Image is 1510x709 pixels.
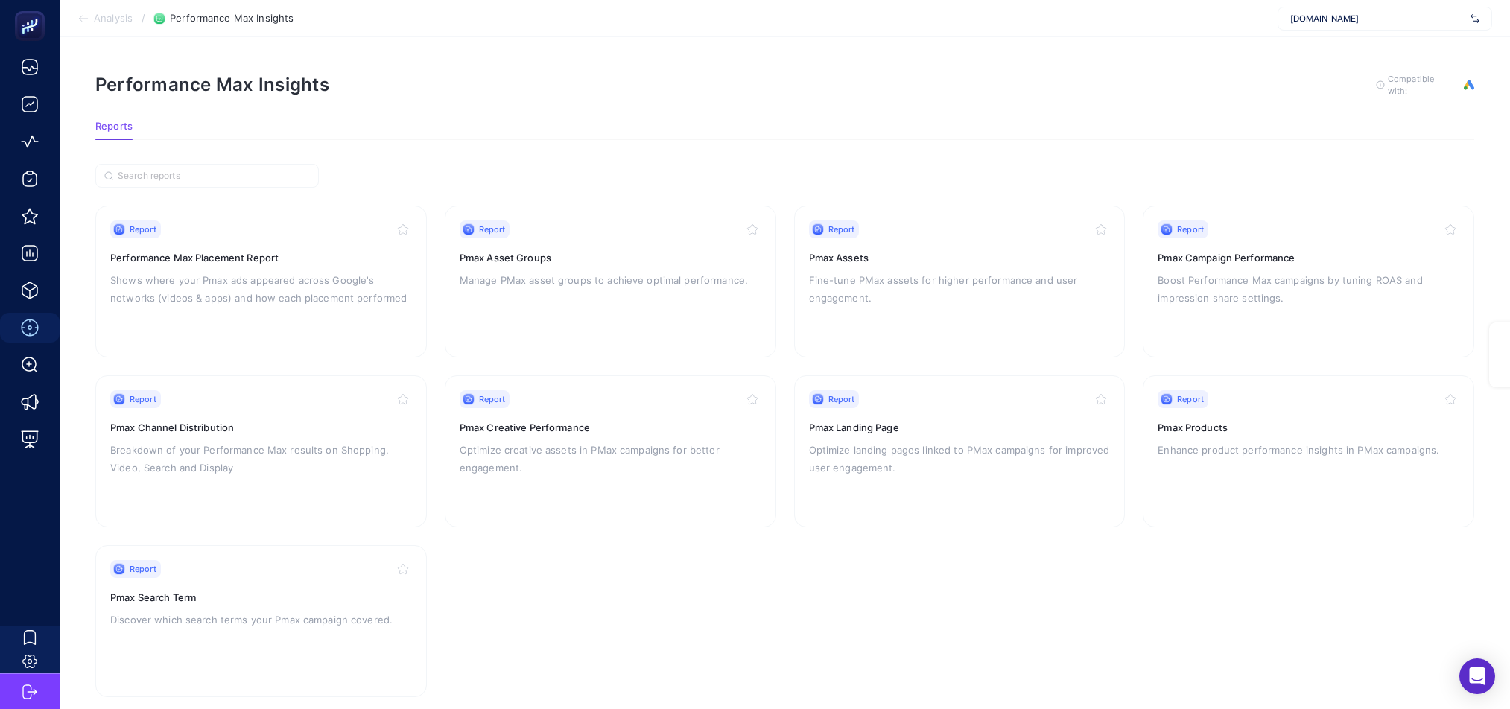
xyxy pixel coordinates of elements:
[1177,223,1204,235] span: Report
[95,74,329,95] h1: Performance Max Insights
[110,271,412,307] p: Shows where your Pmax ads appeared across Google's networks (videos & apps) and how each placemen...
[110,420,412,435] h3: Pmax Channel Distribution
[95,121,133,133] span: Reports
[95,375,427,527] a: ReportPmax Channel DistributionBreakdown of your Performance Max results on Shopping, Video, Sear...
[1158,271,1459,307] p: Boost Performance Max campaigns by tuning ROAS and impression share settings.
[828,393,855,405] span: Report
[95,545,427,697] a: ReportPmax Search TermDiscover which search terms your Pmax campaign covered.
[809,441,1111,477] p: Optimize landing pages linked to PMax campaigns for improved user engagement.
[1158,250,1459,265] h3: Pmax Campaign Performance
[118,171,310,182] input: Search
[110,590,412,605] h3: Pmax Search Term
[809,420,1111,435] h3: Pmax Landing Page
[1177,393,1204,405] span: Report
[130,223,156,235] span: Report
[142,12,145,24] span: /
[94,13,133,25] span: Analysis
[1158,420,1459,435] h3: Pmax Products
[1388,73,1455,97] span: Compatible with:
[1459,658,1495,694] div: Open Intercom Messenger
[110,441,412,477] p: Breakdown of your Performance Max results on Shopping, Video, Search and Display
[95,206,427,357] a: ReportPerformance Max Placement ReportShows where your Pmax ads appeared across Google's networks...
[95,121,133,140] button: Reports
[110,611,412,629] p: Discover which search terms your Pmax campaign covered.
[110,250,412,265] h3: Performance Max Placement Report
[170,13,294,25] span: Performance Max Insights
[445,206,776,357] a: ReportPmax Asset GroupsManage PMax asset groups to achieve optimal performance.
[1158,441,1459,459] p: Enhance product performance insights in PMax campaigns.
[445,375,776,527] a: ReportPmax Creative PerformanceOptimize creative assets in PMax campaigns for better engagement.
[460,441,761,477] p: Optimize creative assets in PMax campaigns for better engagement.
[479,393,506,405] span: Report
[1143,206,1474,357] a: ReportPmax Campaign PerformanceBoost Performance Max campaigns by tuning ROAS and impression shar...
[1471,11,1479,26] img: svg%3e
[130,393,156,405] span: Report
[479,223,506,235] span: Report
[1290,13,1465,25] span: [DOMAIN_NAME]
[1143,375,1474,527] a: ReportPmax ProductsEnhance product performance insights in PMax campaigns.
[460,420,761,435] h3: Pmax Creative Performance
[460,250,761,265] h3: Pmax Asset Groups
[809,271,1111,307] p: Fine-tune PMax assets for higher performance and user engagement.
[130,563,156,575] span: Report
[794,206,1126,357] a: ReportPmax AssetsFine-tune PMax assets for higher performance and user engagement.
[828,223,855,235] span: Report
[460,271,761,289] p: Manage PMax asset groups to achieve optimal performance.
[809,250,1111,265] h3: Pmax Assets
[794,375,1126,527] a: ReportPmax Landing PageOptimize landing pages linked to PMax campaigns for improved user engagement.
